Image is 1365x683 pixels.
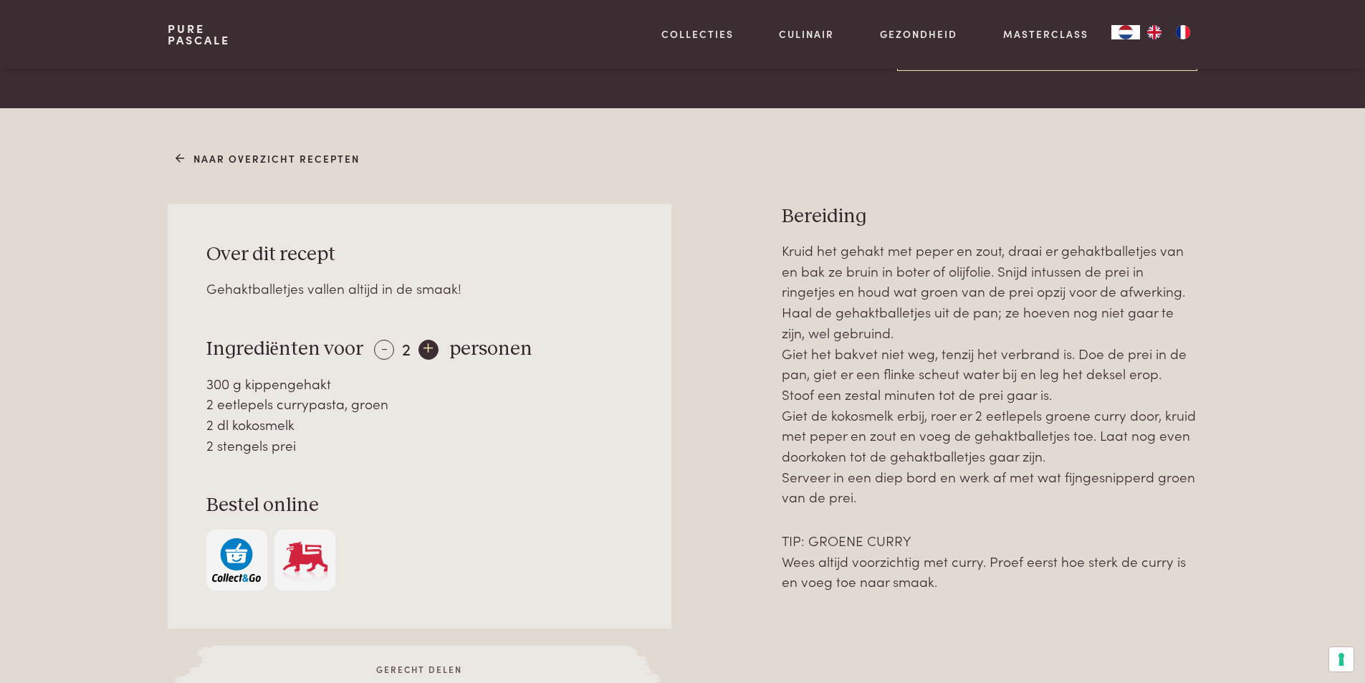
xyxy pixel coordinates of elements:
[782,204,1197,229] h3: Bereiding
[374,340,394,360] div: -
[206,242,633,267] h3: Over dit recept
[1169,25,1197,39] a: FR
[880,27,957,42] a: Gezondheid
[206,414,633,435] div: 2 dl kokosmelk
[1003,27,1088,42] a: Masterclass
[402,336,411,360] span: 2
[206,339,363,359] span: Ingrediënten voor
[168,23,230,46] a: PurePascale
[206,278,633,299] div: Gehaktballetjes vallen altijd in de smaak!
[779,27,834,42] a: Culinair
[176,151,360,166] a: Naar overzicht recepten
[661,27,734,42] a: Collecties
[206,393,633,414] div: 2 eetlepels currypasta, groen
[1111,25,1140,39] a: NL
[782,530,1197,592] p: TIP: GROENE CURRY Wees altijd voorzichtig met curry. Proef eerst hoe sterk de curry is en voeg to...
[1111,25,1197,39] aside: Language selected: Nederlands
[206,373,633,394] div: 300 g kippengehakt
[782,240,1197,507] p: Kruid het gehakt met peper en zout, draai er gehaktballetjes van en bak ze bruin in boter of olij...
[1140,25,1169,39] a: EN
[449,339,532,359] span: personen
[206,435,633,456] div: 2 stengels prei
[206,493,633,518] h3: Bestel online
[418,340,439,360] div: +
[1140,25,1197,39] ul: Language list
[212,538,261,582] img: c308188babc36a3a401bcb5cb7e020f4d5ab42f7cacd8327e500463a43eeb86c.svg
[212,663,626,676] span: Gerecht delen
[1329,647,1354,672] button: Uw voorkeuren voor toestemming voor trackingtechnologieën
[281,538,330,582] img: Delhaize
[1111,25,1140,39] div: Language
